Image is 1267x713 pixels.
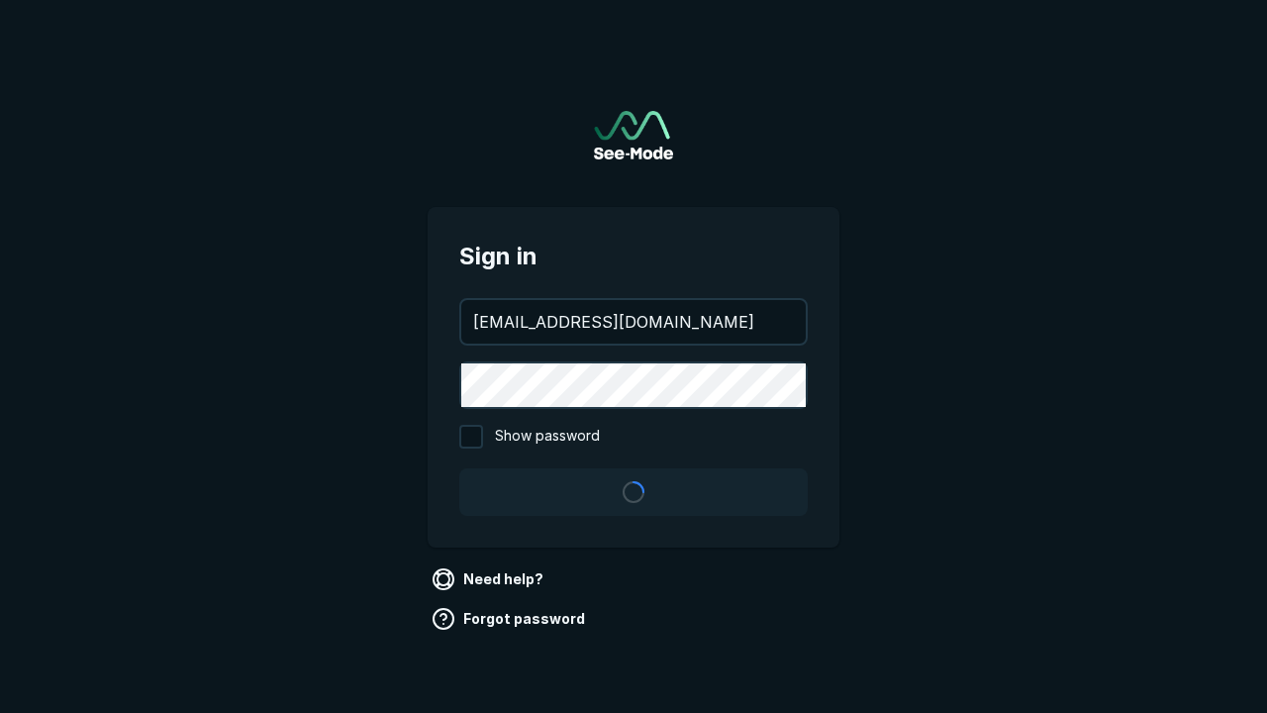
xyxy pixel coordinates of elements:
span: Sign in [459,239,808,274]
input: your@email.com [461,300,806,344]
a: Go to sign in [594,111,673,159]
span: Show password [495,425,600,449]
a: Need help? [428,563,551,595]
a: Forgot password [428,603,593,635]
img: See-Mode Logo [594,111,673,159]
